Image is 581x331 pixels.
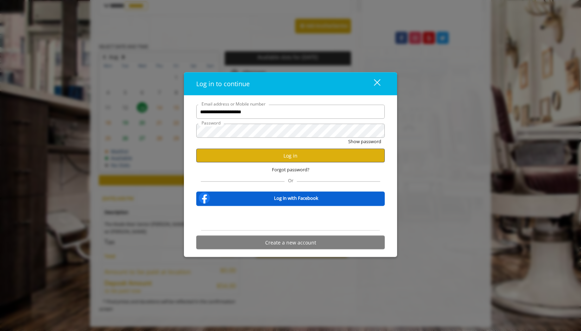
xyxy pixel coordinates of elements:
label: Email address or Mobile number [198,101,269,107]
label: Password [198,120,224,126]
button: close dialog [361,77,385,91]
b: Log in with Facebook [274,194,318,202]
button: Create a new account [196,236,385,249]
iframe: Sign in with Google Button [255,211,326,226]
button: Show password [348,138,381,145]
input: Password [196,124,385,138]
button: Log in [196,149,385,163]
span: Forgot password? [272,166,309,173]
span: Or [285,177,297,184]
img: facebook-logo [197,191,211,205]
div: close dialog [366,78,380,89]
input: Email address or Mobile number [196,105,385,119]
span: Log in to continue [196,79,250,88]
